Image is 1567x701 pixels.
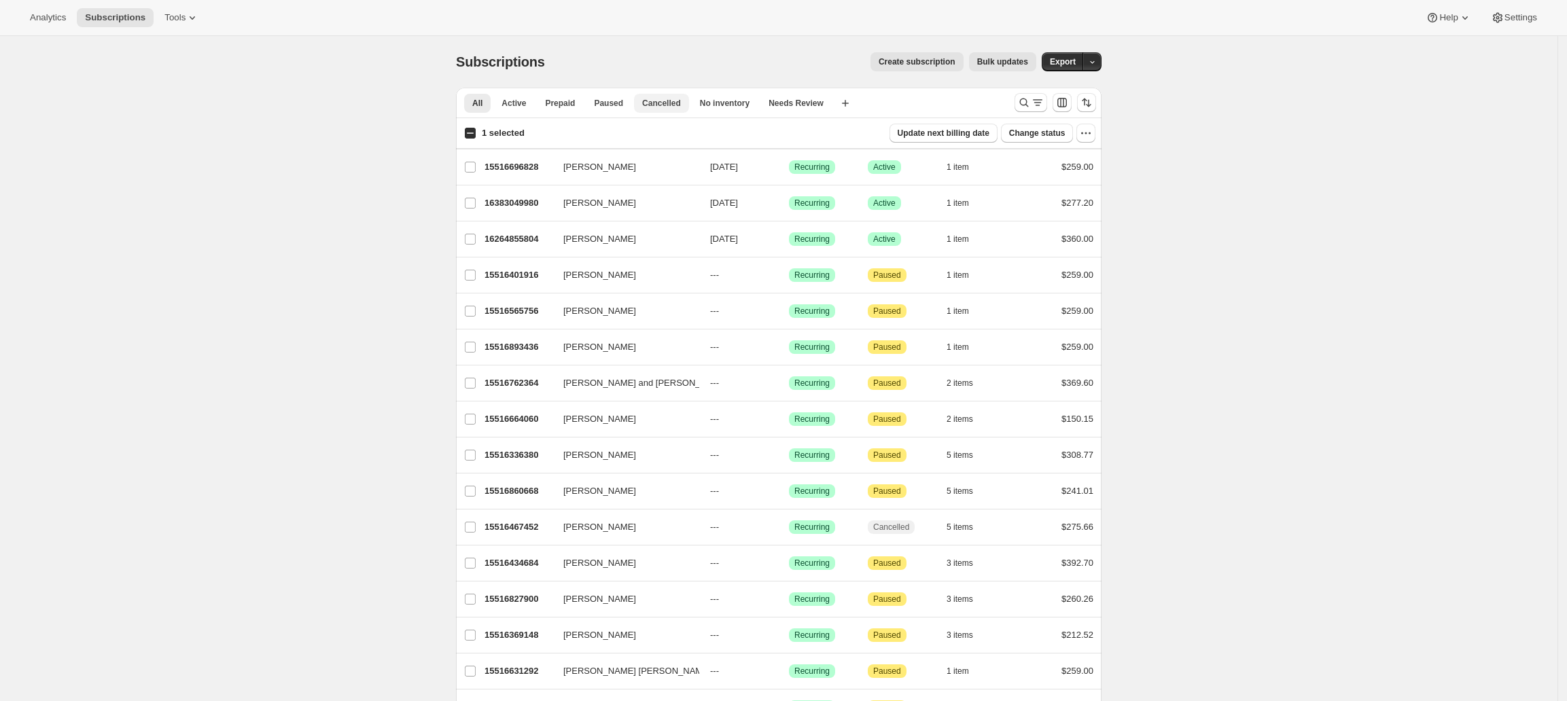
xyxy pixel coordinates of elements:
[555,336,691,358] button: [PERSON_NAME]
[947,450,973,461] span: 5 items
[873,270,901,281] span: Paused
[710,486,719,496] span: ---
[1439,12,1458,23] span: Help
[873,594,901,605] span: Paused
[710,414,719,424] span: ---
[947,518,988,537] button: 5 items
[456,54,545,69] span: Subscriptions
[947,554,988,573] button: 3 items
[555,588,691,610] button: [PERSON_NAME]
[485,520,552,534] p: 15516467452
[545,98,575,109] span: Prepaid
[710,342,719,352] span: ---
[969,52,1036,71] button: Bulk updates
[485,340,552,354] p: 15516893436
[873,234,896,245] span: Active
[710,594,719,604] span: ---
[710,450,719,460] span: ---
[873,522,909,533] span: Cancelled
[947,594,973,605] span: 3 items
[1061,450,1093,460] span: $308.77
[947,666,969,677] span: 1 item
[947,378,973,389] span: 2 items
[1015,93,1047,112] button: Search and filter results
[947,486,973,497] span: 5 items
[563,592,636,606] span: [PERSON_NAME]
[794,630,830,641] span: Recurring
[485,556,552,570] p: 15516434684
[485,268,552,282] p: 15516401916
[873,450,901,461] span: Paused
[879,56,955,67] span: Create subscription
[563,664,711,678] span: [PERSON_NAME] [PERSON_NAME]
[485,448,552,462] p: 15516336380
[1001,124,1074,143] button: Change status
[947,410,988,429] button: 2 items
[501,98,526,109] span: Active
[947,158,984,177] button: 1 item
[485,484,552,498] p: 15516860668
[555,192,691,214] button: [PERSON_NAME]
[794,666,830,677] span: Recurring
[485,374,1093,393] div: 15516762364[PERSON_NAME] and [PERSON_NAME] [PERSON_NAME]---SuccessRecurringAttentionPaused2 items...
[794,486,830,497] span: Recurring
[947,522,973,533] span: 5 items
[85,12,145,23] span: Subscriptions
[485,664,552,678] p: 15516631292
[485,158,1093,177] div: 15516696828[PERSON_NAME][DATE]SuccessRecurringSuccessActive1 item$259.00
[947,414,973,425] span: 2 items
[794,450,830,461] span: Recurring
[947,194,984,213] button: 1 item
[1053,93,1072,112] button: Customize table column order and visibility
[485,554,1093,573] div: 15516434684[PERSON_NAME]---SuccessRecurringAttentionPaused3 items$392.70
[947,630,973,641] span: 3 items
[977,56,1028,67] span: Bulk updates
[563,628,636,642] span: [PERSON_NAME]
[485,338,1093,357] div: 15516893436[PERSON_NAME]---SuccessRecurringAttentionPaused1 item$259.00
[1504,12,1537,23] span: Settings
[1061,414,1093,424] span: $150.15
[1009,128,1066,139] span: Change status
[485,590,1093,609] div: 15516827900[PERSON_NAME]---SuccessRecurringAttentionPaused3 items$260.26
[710,198,738,208] span: [DATE]
[710,270,719,280] span: ---
[947,270,969,281] span: 1 item
[485,518,1093,537] div: 15516467452[PERSON_NAME]---SuccessRecurringCancelled5 items$275.66
[710,558,719,568] span: ---
[794,342,830,353] span: Recurring
[485,592,552,606] p: 15516827900
[1061,522,1093,532] span: $275.66
[947,662,984,681] button: 1 item
[947,306,969,317] span: 1 item
[555,228,691,250] button: [PERSON_NAME]
[485,160,552,174] p: 15516696828
[873,414,901,425] span: Paused
[30,12,66,23] span: Analytics
[563,448,636,462] span: [PERSON_NAME]
[947,590,988,609] button: 3 items
[947,558,973,569] span: 3 items
[563,556,636,570] span: [PERSON_NAME]
[563,268,636,282] span: [PERSON_NAME]
[485,410,1093,429] div: 15516664060[PERSON_NAME]---SuccessRecurringAttentionPaused2 items$150.15
[555,264,691,286] button: [PERSON_NAME]
[1061,306,1093,316] span: $259.00
[485,266,1093,285] div: 15516401916[PERSON_NAME]---SuccessRecurringAttentionPaused1 item$259.00
[563,340,636,354] span: [PERSON_NAME]
[947,230,984,249] button: 1 item
[947,338,984,357] button: 1 item
[485,302,1093,321] div: 15516565756[PERSON_NAME]---SuccessRecurringAttentionPaused1 item$259.00
[898,128,989,139] span: Update next billing date
[1483,8,1545,27] button: Settings
[555,408,691,430] button: [PERSON_NAME]
[794,522,830,533] span: Recurring
[710,378,719,388] span: ---
[1077,93,1096,112] button: Sort the results
[710,522,719,532] span: ---
[1061,234,1093,244] span: $360.00
[1418,8,1479,27] button: Help
[1050,56,1076,67] span: Export
[563,196,636,210] span: [PERSON_NAME]
[563,160,636,174] span: [PERSON_NAME]
[794,162,830,173] span: Recurring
